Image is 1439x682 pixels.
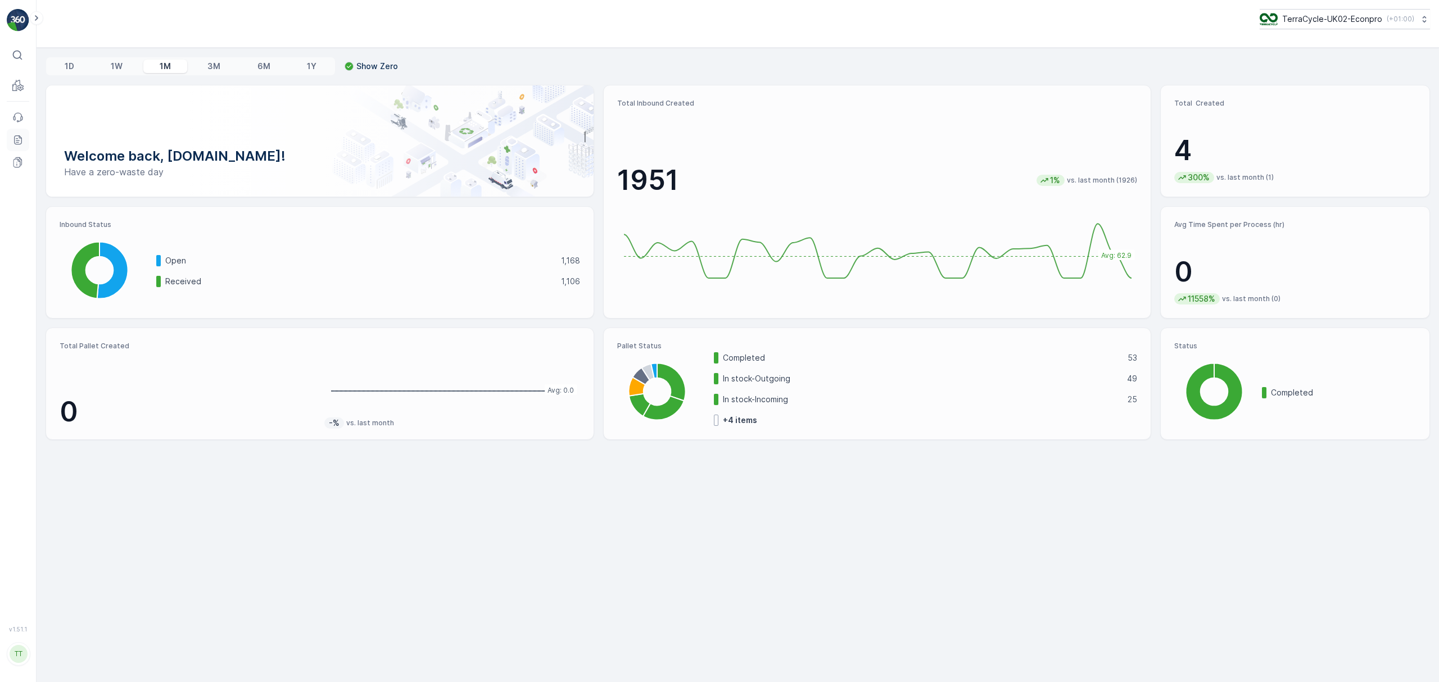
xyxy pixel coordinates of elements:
div: TT [10,645,28,663]
p: 4 [1174,134,1416,167]
p: vs. last month (1926) [1067,176,1137,185]
p: 0 [60,395,315,429]
img: terracycle_logo_wKaHoWT.png [1260,13,1278,25]
p: 25 [1128,394,1137,405]
p: Total Inbound Created [617,99,1138,108]
p: + 4 items [723,415,757,426]
p: 1D [65,61,74,72]
p: Completed [1271,387,1416,398]
p: 49 [1127,373,1137,384]
p: 1% [1049,175,1061,186]
p: 11558% [1187,293,1216,304]
p: -% [328,417,341,429]
p: 6M [257,61,270,72]
p: 0 [1174,255,1416,289]
img: logo [7,9,29,31]
p: 1951 [617,163,678,197]
p: ( +01:00 ) [1387,15,1414,24]
p: Status [1174,342,1416,351]
p: Welcome back, [DOMAIN_NAME]! [64,147,576,165]
button: TT [7,635,29,673]
p: 300% [1187,172,1211,183]
p: vs. last month (1) [1216,173,1274,182]
p: Received [165,276,554,287]
button: TerraCycle-UK02-Econpro(+01:00) [1260,9,1430,29]
p: 1,106 [561,276,580,287]
p: 53 [1128,352,1137,363]
p: Total Pallet Created [60,342,315,351]
p: In stock-Incoming [723,394,1121,405]
p: Pallet Status [617,342,1138,351]
p: Completed [723,352,1121,363]
p: Avg Time Spent per Process (hr) [1174,220,1416,229]
p: 1W [111,61,123,72]
p: 1Y [307,61,316,72]
p: vs. last month (0) [1222,294,1280,303]
p: In stock-Outgoing [723,373,1120,384]
p: Show Zero [356,61,398,72]
p: Have a zero-waste day [64,165,576,179]
p: 1M [160,61,171,72]
p: 3M [207,61,220,72]
p: Total Created [1174,99,1416,108]
p: 1,168 [561,255,580,266]
span: v 1.51.1 [7,626,29,633]
p: Inbound Status [60,220,580,229]
p: TerraCycle-UK02-Econpro [1282,13,1382,25]
p: vs. last month [346,419,394,428]
p: Open [165,255,554,266]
